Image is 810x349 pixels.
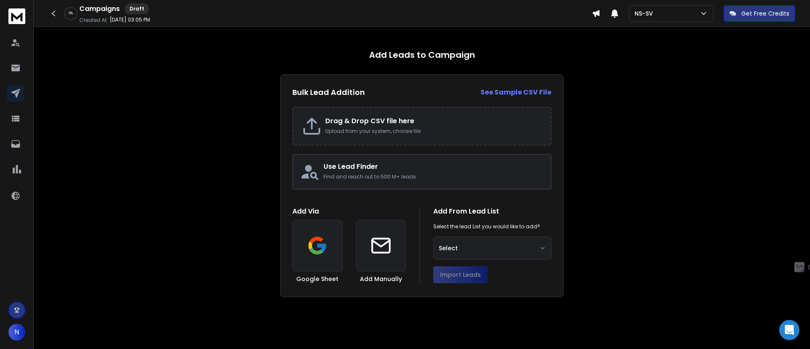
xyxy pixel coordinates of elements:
[741,9,789,18] p: Get Free Credits
[79,17,108,24] p: Created At:
[325,128,542,135] p: Upload from your system, choose file
[724,5,795,22] button: Get Free Credits
[325,116,542,126] h2: Drag & Drop CSV file here
[292,87,365,98] h2: Bulk Lead Addition
[79,4,120,14] h1: Campaigns
[324,173,544,180] p: Find and reach out to 500 M+ leads
[8,8,25,24] img: logo
[481,87,551,97] a: See Sample CSV File
[125,3,149,14] div: Draft
[8,324,25,341] button: N
[439,244,458,252] span: Select
[360,275,402,283] h3: Add Manually
[292,206,406,216] h1: Add Via
[110,16,150,23] p: [DATE] 03:05 PM
[433,206,551,216] h1: Add From Lead List
[779,320,799,340] div: Open Intercom Messenger
[481,87,551,97] strong: See Sample CSV File
[324,162,544,172] h2: Use Lead Finder
[433,223,540,230] p: Select the lead List you would like to add?
[634,9,656,18] p: NS-SV
[69,11,73,16] p: 0 %
[296,275,338,283] h3: Google Sheet
[369,49,475,61] h1: Add Leads to Campaign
